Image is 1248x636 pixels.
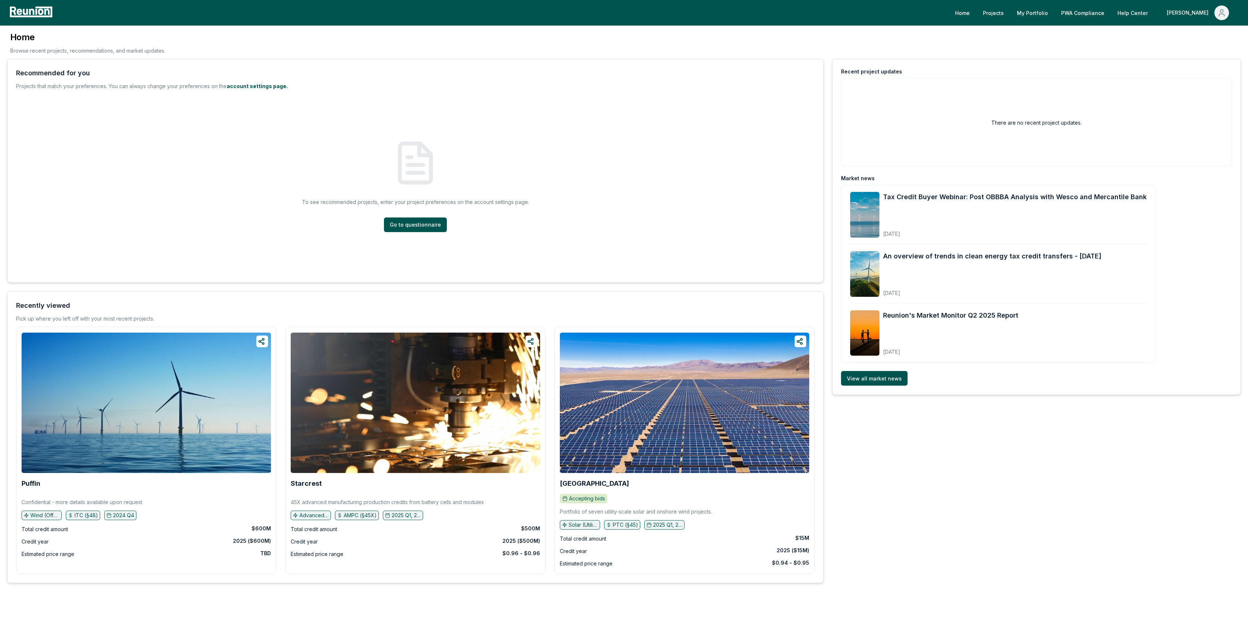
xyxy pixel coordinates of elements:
div: [DATE] [883,284,1101,297]
p: 45X advanced manufacturing production credits from battery cells and modules [291,499,484,506]
img: Puffin [22,333,271,473]
a: An overview of trends in clean energy tax credit transfers - [DATE] [883,251,1101,261]
div: 2025 ($15M) [777,547,809,554]
div: Recently viewed [16,300,70,311]
div: Recommended for you [16,68,90,78]
a: Reunion's Market Monitor Q2 2025 Report [883,310,1018,321]
img: Starcrest [291,333,540,473]
div: [DATE] [883,225,1147,238]
p: To see recommended projects, enter your project preferences on the account settings page. [302,198,529,206]
div: 2025 ($600M) [233,537,271,545]
a: [GEOGRAPHIC_DATA] [560,480,629,487]
a: My Portfolio [1011,5,1054,20]
div: Recent project updates [841,68,902,75]
a: Tax Credit Buyer Webinar: Post OBBBA Analysis with Wesco and Mercantile Bank [883,192,1147,202]
p: Accepting bids [569,495,605,502]
a: Puffin [22,480,40,487]
img: An overview of trends in clean energy tax credit transfers - August 2025 [850,251,879,297]
div: $15M [795,534,809,542]
div: $600M [252,525,271,532]
a: Help Center [1112,5,1154,20]
p: ITC (§48) [75,512,98,519]
p: 2025 Q1, 2025 Q2, 2025 Q3, 2025 Q4 [653,521,682,529]
p: PTC (§45) [613,521,638,529]
p: AMPC (§45X) [344,512,377,519]
div: Estimated price range [22,550,74,559]
div: Total credit amount [291,525,337,534]
button: Advanced manufacturing [291,511,331,520]
p: Solar (Utility), Wind (Onshore) [569,521,598,529]
p: 2025 Q1, 2025 Q2, 2025 Q3, 2025 Q4 [392,512,421,519]
p: Browse recent projects, recommendations, and market updates. [10,47,165,54]
div: Pick up where you left off with your most recent projects. [16,315,154,322]
p: Portfolio of seven utility-scale solar and onshore wind projects. [560,508,712,515]
span: Projects that match your preferences. You can always change your preferences on the [16,83,227,89]
img: Canyon Springs [560,333,809,473]
div: TBD [260,550,271,557]
div: $500M [521,525,540,532]
div: Credit year [291,537,318,546]
p: Advanced manufacturing [299,512,329,519]
button: [PERSON_NAME] [1161,5,1235,20]
nav: Main [949,5,1241,20]
div: Market news [841,175,875,182]
div: Estimated price range [560,559,612,568]
h2: There are no recent project updates. [991,119,1082,126]
button: Solar (Utility), Wind (Onshore) [560,520,600,530]
h3: Home [10,31,165,43]
div: $0.94 - $0.95 [772,559,809,567]
button: Wind (Offshore) [22,511,62,520]
button: 2025 Q1, 2025 Q2, 2025 Q3, 2025 Q4 [383,511,423,520]
div: Estimated price range [291,550,343,559]
button: 2025 Q1, 2025 Q2, 2025 Q3, 2025 Q4 [644,520,685,530]
p: Wind (Offshore) [30,512,60,519]
a: View all market news [841,371,908,386]
a: PWA Compliance [1055,5,1110,20]
button: 2024 Q4 [104,511,136,520]
a: account settings page. [227,83,288,89]
div: 2025 ($500M) [502,537,540,545]
a: Go to questionnaire [384,217,447,232]
div: [DATE] [883,343,1018,356]
p: Confidential - more details available upon request [22,499,142,506]
div: [PERSON_NAME] [1167,5,1211,20]
a: Projects [977,5,1010,20]
div: Total credit amount [22,525,68,534]
div: Total credit amount [560,534,606,543]
a: Home [949,5,976,20]
div: Credit year [560,547,587,556]
div: $0.96 - $0.96 [502,550,540,557]
a: Starcrest [291,480,322,487]
img: Tax Credit Buyer Webinar: Post OBBBA Analysis with Wesco and Mercantile Bank [850,192,879,238]
img: Reunion's Market Monitor Q2 2025 Report [850,310,879,356]
div: Credit year [22,537,49,546]
p: 2024 Q4 [113,512,134,519]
